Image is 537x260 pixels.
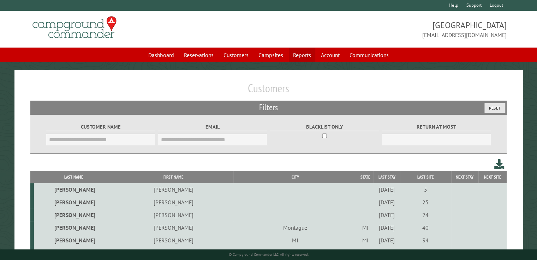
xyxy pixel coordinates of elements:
[233,221,357,234] td: Montague
[374,171,400,183] th: Last Stay
[478,171,507,183] th: Next Site
[345,48,393,62] a: Communications
[400,234,451,247] td: 34
[34,234,114,247] td: [PERSON_NAME]
[34,221,114,234] td: [PERSON_NAME]
[34,171,114,183] th: Last Name
[451,171,478,183] th: Next Stay
[382,123,491,131] label: Return at most
[144,48,178,62] a: Dashboard
[494,158,505,171] a: Download this customer list (.csv)
[400,247,451,259] td: 54
[114,247,233,259] td: [PERSON_NAME]
[233,171,357,183] th: City
[375,199,399,206] div: [DATE]
[34,247,114,259] td: [PERSON_NAME]
[30,81,507,101] h1: Customers
[114,221,233,234] td: [PERSON_NAME]
[158,123,268,131] label: Email
[254,48,287,62] a: Campsites
[233,247,357,259] td: Bellevue
[114,196,233,209] td: [PERSON_NAME]
[30,101,507,114] h2: Filters
[375,224,399,231] div: [DATE]
[357,171,374,183] th: State
[269,19,507,39] span: [GEOGRAPHIC_DATA] [EMAIL_ADDRESS][DOMAIN_NAME]
[46,123,156,131] label: Customer Name
[34,196,114,209] td: [PERSON_NAME]
[357,234,374,247] td: MI
[270,123,380,131] label: Blacklist only
[219,48,253,62] a: Customers
[114,234,233,247] td: [PERSON_NAME]
[34,209,114,221] td: [PERSON_NAME]
[400,209,451,221] td: 24
[289,48,315,62] a: Reports
[233,234,357,247] td: MI
[34,183,114,196] td: [PERSON_NAME]
[114,171,233,183] th: First Name
[180,48,218,62] a: Reservations
[400,171,451,183] th: Last Site
[400,221,451,234] td: 40
[30,14,119,41] img: Campground Commander
[400,183,451,196] td: 5
[357,221,374,234] td: MI
[484,103,505,113] button: Reset
[114,183,233,196] td: [PERSON_NAME]
[375,237,399,244] div: [DATE]
[317,48,344,62] a: Account
[375,211,399,218] div: [DATE]
[229,252,309,257] small: © Campground Commander LLC. All rights reserved.
[400,196,451,209] td: 25
[114,209,233,221] td: [PERSON_NAME]
[375,186,399,193] div: [DATE]
[357,247,374,259] td: MI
